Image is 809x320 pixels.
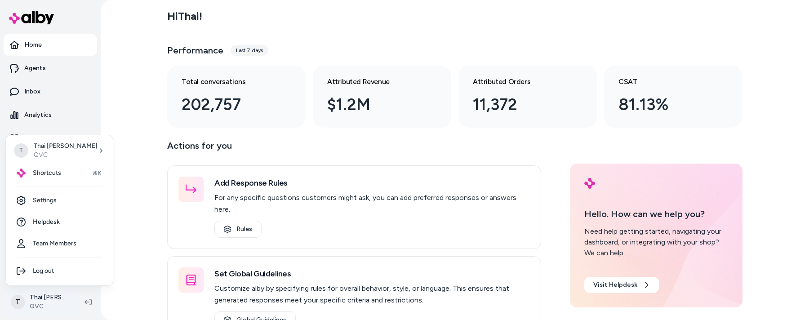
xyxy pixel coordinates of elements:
[34,151,98,160] p: QVC
[17,169,26,178] img: alby Logo
[33,218,60,227] span: Helpdesk
[9,260,109,282] div: Log out
[33,169,61,178] span: Shortcuts
[9,190,109,211] a: Settings
[14,143,28,158] span: T
[34,142,98,151] p: Thai [PERSON_NAME]
[9,233,109,254] a: Team Members
[92,169,102,177] span: ⌘K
